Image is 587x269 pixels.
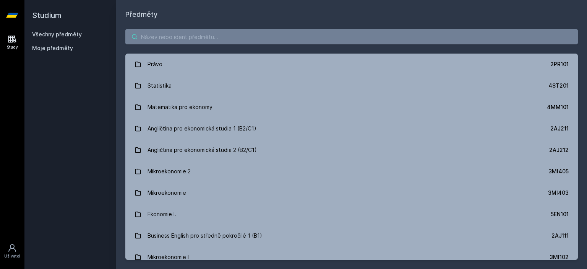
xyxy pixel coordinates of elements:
div: Statistika [148,78,172,93]
div: 2AJ111 [551,232,569,240]
div: Mikroekonomie [148,185,186,201]
div: 2PR101 [550,60,569,68]
div: Ekonomie I. [148,207,176,222]
a: Mikroekonomie 2 3MI405 [125,161,578,182]
div: Mikroekonomie I [148,249,189,265]
div: 2AJ212 [549,146,569,154]
a: Všechny předměty [32,31,82,37]
a: Ekonomie I. 5EN101 [125,204,578,225]
a: Statistika 4ST201 [125,75,578,96]
input: Název nebo ident předmětu… [125,29,578,44]
div: 3MI102 [550,253,569,261]
div: Angličtina pro ekonomická studia 1 (B2/C1) [148,121,256,136]
div: Matematika pro ekonomy [148,99,212,115]
div: 5EN101 [551,210,569,218]
div: Business English pro středně pokročilé 1 (B1) [148,228,262,243]
a: Mikroekonomie 3MI403 [125,182,578,204]
a: Právo 2PR101 [125,54,578,75]
div: 3MI403 [548,189,569,197]
a: Study [2,31,23,54]
div: 3MI405 [548,168,569,175]
div: 4ST201 [548,82,569,90]
div: 2AJ211 [550,125,569,132]
div: Mikroekonomie 2 [148,164,191,179]
a: Uživatel [2,240,23,263]
div: Uživatel [4,253,20,259]
span: Moje předměty [32,44,73,52]
div: Angličtina pro ekonomická studia 2 (B2/C1) [148,142,257,158]
a: Matematika pro ekonomy 4MM101 [125,96,578,118]
div: 4MM101 [547,103,569,111]
h1: Předměty [125,9,578,20]
div: Study [7,44,18,50]
a: Mikroekonomie I 3MI102 [125,246,578,268]
div: Právo [148,57,162,72]
a: Angličtina pro ekonomická studia 2 (B2/C1) 2AJ212 [125,139,578,161]
a: Business English pro středně pokročilé 1 (B1) 2AJ111 [125,225,578,246]
a: Angličtina pro ekonomická studia 1 (B2/C1) 2AJ211 [125,118,578,139]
